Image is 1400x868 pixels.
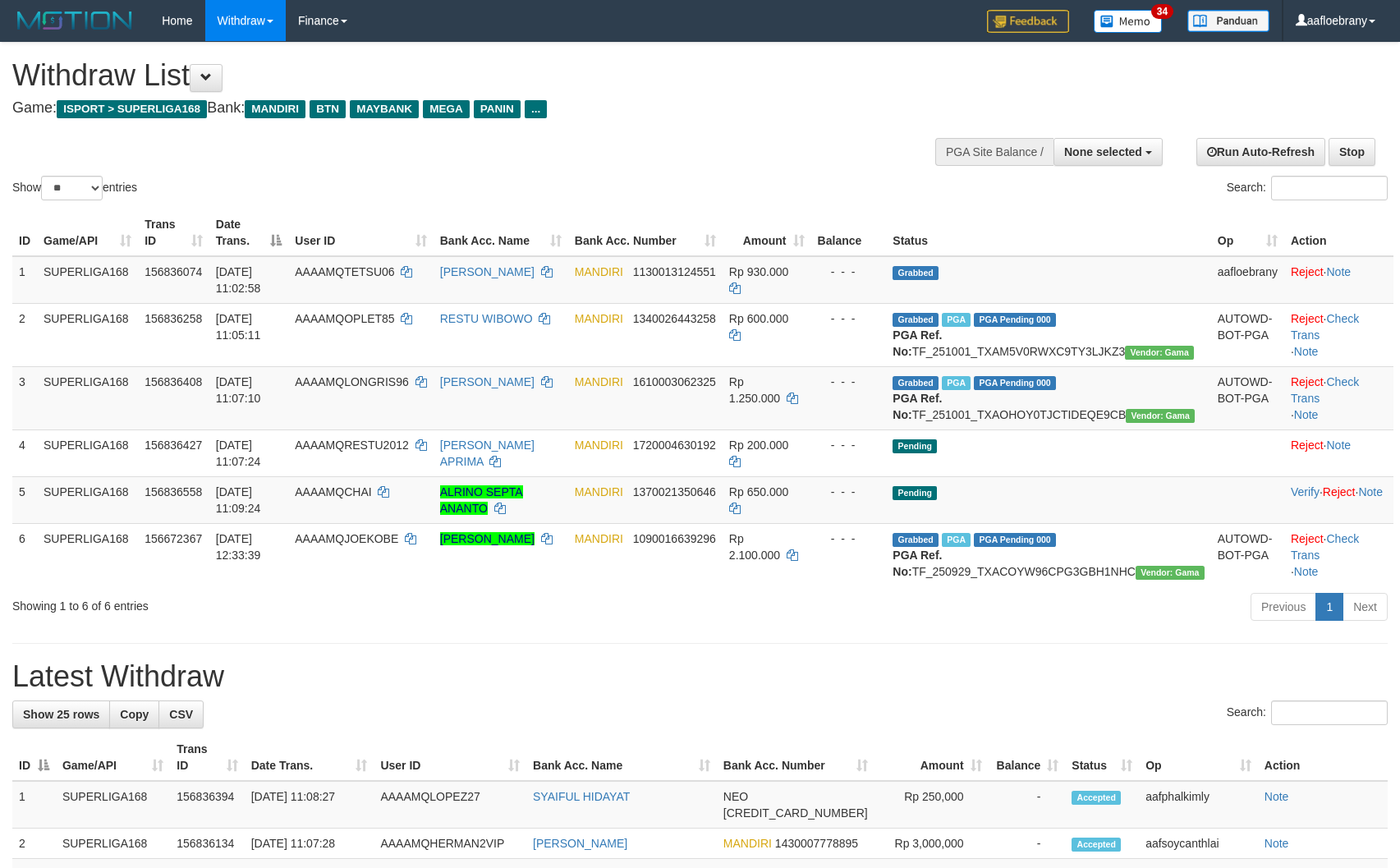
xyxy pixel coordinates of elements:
span: PGA Pending [974,533,1056,547]
div: - - - [818,310,880,327]
span: Rp 930.000 [729,265,788,278]
td: SUPERLIGA168 [37,366,138,429]
div: - - - [818,374,880,390]
td: TF_251001_TXAOHOY0TJCTIDEQE9CB [886,366,1210,429]
td: · [1284,429,1393,476]
span: MANDIRI [723,837,772,850]
span: 156672367 [145,532,202,545]
span: 156836558 [145,485,202,498]
td: AUTOWD-BOT-PGA [1211,366,1284,429]
span: Show 25 rows [23,708,99,721]
a: Note [1327,439,1352,452]
span: Rp 2.100.000 [729,532,780,562]
span: Rp 650.000 [729,485,788,498]
a: [PERSON_NAME] [533,837,627,850]
td: [DATE] 11:08:27 [245,781,374,829]
img: panduan.png [1187,10,1269,32]
a: SYAIFUL HIDAYAT [533,790,630,803]
td: 5 [12,476,37,523]
img: MOTION_logo.png [12,8,137,33]
h1: Latest Withdraw [12,660,1388,693]
td: aafsoycanthlai [1139,829,1258,859]
span: Grabbed [893,266,939,280]
span: [DATE] 12:33:39 [216,532,261,562]
a: Verify [1291,485,1320,498]
th: User ID: activate to sort column ascending [374,734,526,781]
td: 6 [12,523,37,586]
span: PGA Pending [974,376,1056,390]
span: Copy 1130013124551 to clipboard [633,265,716,278]
h4: Game: Bank: [12,100,917,117]
th: Status [886,209,1210,256]
span: AAAAMQOPLET85 [295,312,394,325]
td: · · [1284,303,1393,366]
span: 34 [1151,4,1173,19]
td: · · [1284,476,1393,523]
span: Accepted [1072,838,1121,852]
td: AAAAMQLOPEZ27 [374,781,526,829]
th: Game/API: activate to sort column ascending [37,209,138,256]
span: ISPORT > SUPERLIGA168 [57,100,207,118]
td: - [989,829,1066,859]
a: Stop [1329,138,1375,166]
div: - - - [818,530,880,547]
span: Grabbed [893,313,939,327]
a: Note [1265,837,1289,850]
td: 156836134 [170,829,244,859]
span: Grabbed [893,376,939,390]
th: Date Trans.: activate to sort column descending [209,209,288,256]
span: Vendor URL: https://trx31.1velocity.biz [1126,409,1195,423]
td: - [989,781,1066,829]
div: - - - [818,484,880,500]
label: Search: [1227,176,1388,200]
img: Feedback.jpg [987,10,1069,33]
span: Marked by aafsoycanthlai [942,313,971,327]
a: [PERSON_NAME] APRIMA [440,439,535,468]
span: 156836427 [145,439,202,452]
span: MAYBANK [350,100,419,118]
a: Note [1265,790,1289,803]
a: [PERSON_NAME] [440,375,535,388]
span: [DATE] 11:05:11 [216,312,261,342]
span: Copy 1720004630192 to clipboard [633,439,716,452]
span: CSV [169,708,193,721]
a: Reject [1291,265,1324,278]
td: 156836394 [170,781,244,829]
a: Reject [1291,532,1324,545]
span: Copy 1370021350646 to clipboard [633,485,716,498]
h1: Withdraw List [12,59,917,92]
input: Search: [1271,700,1388,725]
td: AUTOWD-BOT-PGA [1211,523,1284,586]
a: Reject [1291,312,1324,325]
select: Showentries [41,176,103,200]
a: RESTU WIBOWO [440,312,533,325]
a: Previous [1251,593,1316,621]
input: Search: [1271,176,1388,200]
span: AAAAMQCHAI [295,485,371,498]
span: 156836258 [145,312,202,325]
span: Copy 1610003062325 to clipboard [633,375,716,388]
td: SUPERLIGA168 [37,429,138,476]
td: TF_251001_TXAM5V0RWXC9TY3LJKZ3 [886,303,1210,366]
a: Next [1343,593,1388,621]
th: Trans ID: activate to sort column ascending [170,734,244,781]
div: - - - [818,437,880,453]
span: Copy 1430007778895 to clipboard [775,837,858,850]
span: [DATE] 11:07:10 [216,375,261,405]
td: 2 [12,829,56,859]
span: Pending [893,486,937,500]
span: AAAAMQLONGRIS96 [295,375,409,388]
td: · [1284,256,1393,304]
span: [DATE] 11:09:24 [216,485,261,515]
span: Grabbed [893,533,939,547]
td: Rp 3,000,000 [874,829,989,859]
th: Balance [811,209,887,256]
label: Search: [1227,700,1388,725]
a: Note [1358,485,1383,498]
span: AAAAMQJOEKOBE [295,532,398,545]
a: Reject [1291,375,1324,388]
td: SUPERLIGA168 [37,476,138,523]
span: Accepted [1072,791,1121,805]
td: AUTOWD-BOT-PGA [1211,303,1284,366]
span: Copy 5859459223534313 to clipboard [723,806,868,820]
